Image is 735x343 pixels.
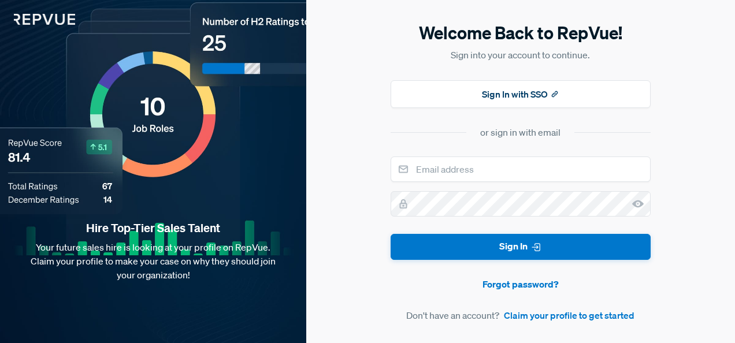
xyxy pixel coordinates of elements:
button: Sign In [391,234,651,260]
h5: Welcome Back to RepVue! [391,21,651,45]
article: Don't have an account? [391,308,651,322]
p: Your future sales hire is looking at your profile on RepVue. Claim your profile to make your case... [18,240,288,282]
div: or sign in with email [480,125,560,139]
a: Claim your profile to get started [504,308,634,322]
strong: Hire Top-Tier Sales Talent [18,221,288,236]
a: Forgot password? [391,277,651,291]
p: Sign into your account to continue. [391,48,651,62]
input: Email address [391,156,651,182]
button: Sign In with SSO [391,80,651,108]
